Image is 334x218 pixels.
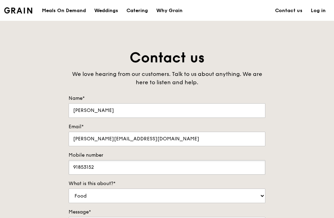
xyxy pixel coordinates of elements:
[69,95,265,102] label: Name*
[69,152,265,159] label: Mobile number
[271,0,307,21] a: Contact us
[156,0,183,21] div: Why Grain
[69,49,265,67] h1: Contact us
[90,0,122,21] a: Weddings
[4,7,32,14] img: Grain
[69,180,265,187] label: What is this about?*
[307,0,330,21] a: Log in
[69,70,265,87] div: We love hearing from our customers. Talk to us about anything. We are here to listen and help.
[69,209,265,216] label: Message*
[126,0,148,21] div: Catering
[42,0,86,21] div: Meals On Demand
[152,0,187,21] a: Why Grain
[69,123,265,130] label: Email*
[122,0,152,21] a: Catering
[94,0,118,21] div: Weddings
